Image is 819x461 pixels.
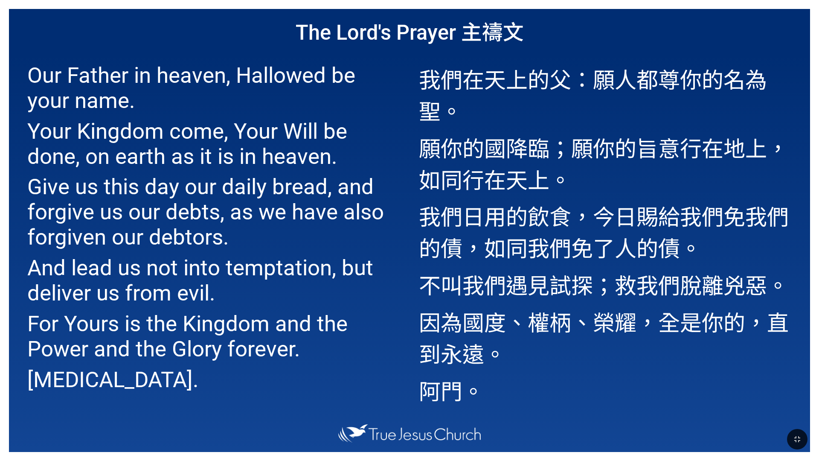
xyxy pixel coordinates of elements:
[419,63,792,126] p: 我們在天上的父：願人都尊你的名為聖。
[419,268,792,300] p: 不叫我們遇見試探；救我們脫離兇惡。
[27,255,400,306] p: And lead us not into temptation, but deliver us from evil.
[27,367,400,392] p: [MEDICAL_DATA].
[419,200,792,263] p: 我們日用的飲食，今日賜給我們免我們的債，如同我們免了人的債。
[9,9,810,53] h1: The Lord's Prayer 主禱文
[27,174,400,250] p: Give us this day our daily bread, and forgive us our debts, as we have also forgiven our debtors.
[27,63,400,113] p: Our Father in heaven, Hallowed be your name.
[419,131,792,195] p: 願你的國降臨；願你的旨意行在地上，如同行在天上。
[419,306,792,369] p: 因為國度、權柄、榮耀，全是你的，直到永遠。
[419,374,792,406] p: 阿門。
[27,311,400,362] p: For Yours is the Kingdom and the Power and the Glory forever.
[27,119,400,169] p: Your Kingdom come, Your Will be done, on earth as it is in heaven.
